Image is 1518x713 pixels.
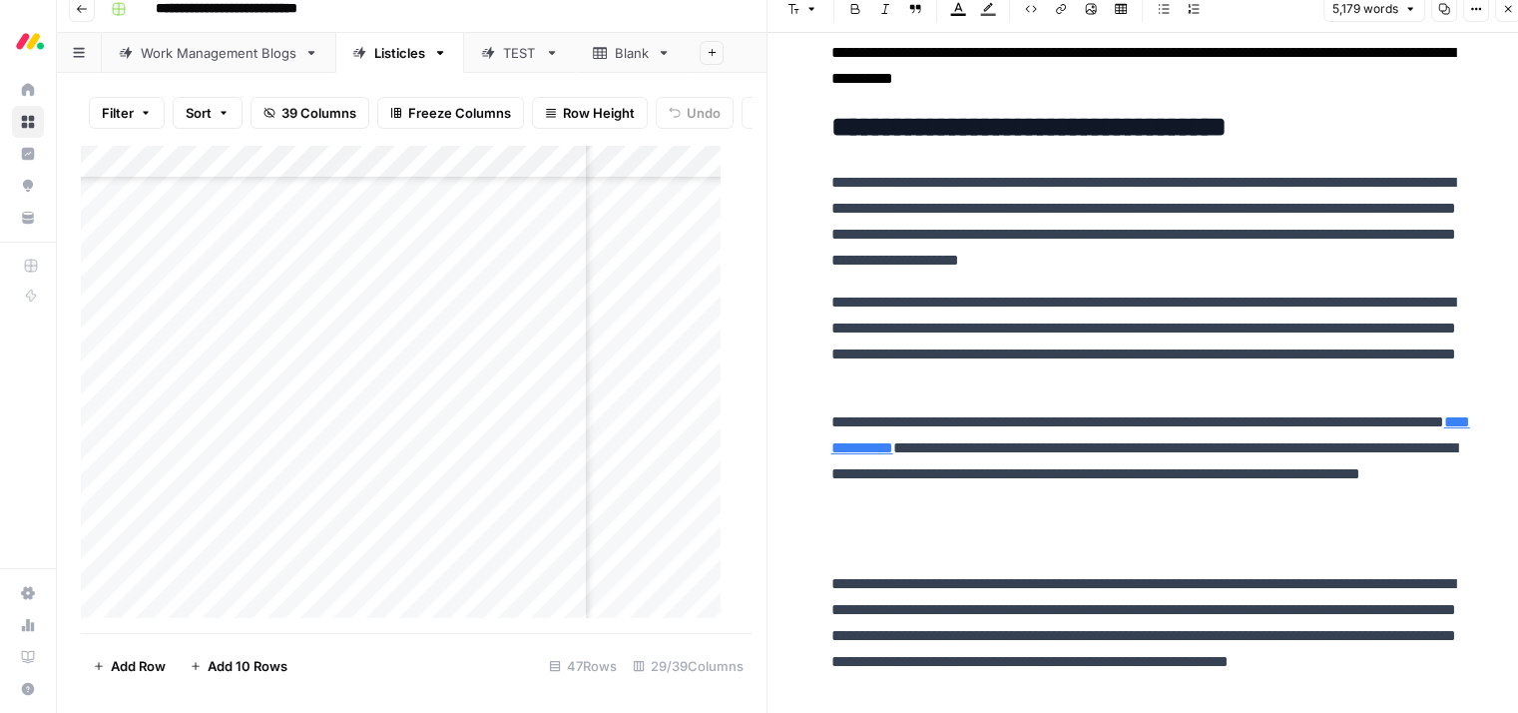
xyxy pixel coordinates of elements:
a: Opportunities [12,170,44,202]
a: Blank [576,33,688,73]
button: Undo [656,97,734,129]
button: Row Height [532,97,648,129]
div: Blank [615,43,649,63]
img: Monday.com Logo [12,23,48,59]
span: Add Row [111,656,166,676]
span: Freeze Columns [408,103,511,123]
button: Help + Support [12,673,44,705]
button: Add Row [81,650,178,682]
button: Freeze Columns [377,97,524,129]
a: Learning Hub [12,641,44,673]
a: Settings [12,577,44,609]
span: 39 Columns [281,103,356,123]
div: TEST [503,43,537,63]
a: Browse [12,106,44,138]
div: Listicles [374,43,425,63]
button: Workspace: Monday.com [12,16,44,66]
div: 29/39 Columns [625,650,752,682]
div: 47 Rows [541,650,625,682]
a: Home [12,74,44,106]
span: Filter [102,103,134,123]
a: Listicles [335,33,464,73]
button: Sort [173,97,243,129]
button: 39 Columns [251,97,369,129]
a: TEST [464,33,576,73]
a: Insights [12,138,44,170]
span: Sort [186,103,212,123]
button: Add 10 Rows [178,650,299,682]
span: Add 10 Rows [208,656,287,676]
a: Usage [12,609,44,641]
a: Your Data [12,202,44,234]
a: Work Management Blogs [102,33,335,73]
span: Undo [687,103,721,123]
button: Filter [89,97,165,129]
div: Work Management Blogs [141,43,296,63]
span: Row Height [563,103,635,123]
